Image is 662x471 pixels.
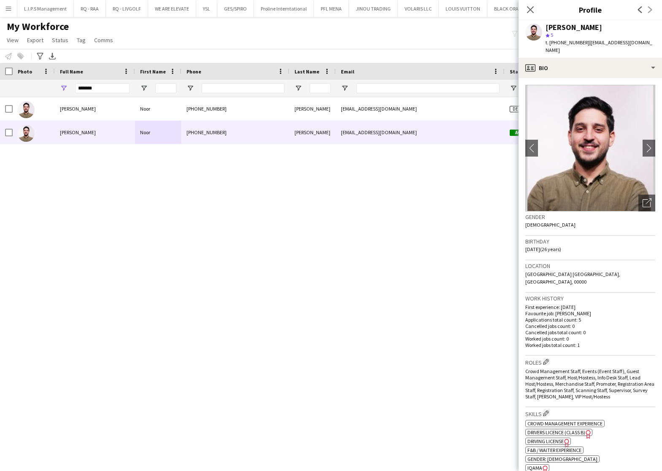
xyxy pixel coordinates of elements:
[60,106,96,112] span: [PERSON_NAME]
[525,304,655,310] p: First experience: [DATE]
[135,97,181,120] div: Noor
[181,97,289,120] div: [PHONE_NUMBER]
[525,357,655,366] h3: Roles
[527,456,597,462] span: Gender: [DEMOGRAPHIC_DATA]
[73,35,89,46] a: Tag
[49,35,72,46] a: Status
[439,0,487,17] button: LOUIS VUITTON
[148,0,196,17] button: WE ARE ELEVATE
[17,0,74,17] button: L.I.P.S Management
[18,68,32,75] span: Photo
[135,121,181,144] div: Noor
[525,246,561,252] span: [DATE] (26 years)
[77,36,86,44] span: Tag
[525,317,655,323] p: Applications total count: 5
[525,409,655,418] h3: Skills
[289,97,336,120] div: [PERSON_NAME]
[510,130,536,136] span: Active
[527,420,603,427] span: Crowd management experience
[510,68,526,75] span: Status
[3,35,22,46] a: View
[74,0,106,17] button: RQ - RAA
[60,68,83,75] span: Full Name
[525,368,654,400] span: Crowd Management Staff, Events (Event Staff), Guest Management Staff, Host/Hostess, Info Desk Sta...
[525,295,655,302] h3: Work history
[527,447,581,453] span: F&B / Waiter experience
[196,0,217,17] button: YSL
[91,35,116,46] a: Comms
[295,84,302,92] button: Open Filter Menu
[35,51,45,61] app-action-btn: Advanced filters
[349,0,398,17] button: JINOU TRADING
[52,36,68,44] span: Status
[519,58,662,78] div: Bio
[7,36,19,44] span: View
[527,429,585,436] span: Drivers Licence (Class B)
[525,271,620,285] span: [GEOGRAPHIC_DATA] [GEOGRAPHIC_DATA], [GEOGRAPHIC_DATA], 00000
[140,68,166,75] span: First Name
[487,0,535,17] button: BLACK ORANGE
[18,101,35,118] img: Noor Elhusseiny
[341,68,354,75] span: Email
[546,39,652,53] span: | [EMAIL_ADDRESS][DOMAIN_NAME]
[525,222,576,228] span: [DEMOGRAPHIC_DATA]
[336,97,505,120] div: [EMAIL_ADDRESS][DOMAIN_NAME]
[525,262,655,270] h3: Location
[551,32,553,38] span: 5
[519,4,662,15] h3: Profile
[525,310,655,317] p: Favourite job: [PERSON_NAME]
[546,24,602,31] div: [PERSON_NAME]
[94,36,113,44] span: Comms
[525,85,655,211] img: Crew avatar or photo
[527,465,542,471] span: IQAMA
[254,0,314,17] button: Proline Interntational
[47,51,57,61] app-action-btn: Export XLSX
[217,0,254,17] button: GES/SPIRO
[186,68,201,75] span: Phone
[60,129,96,135] span: [PERSON_NAME]
[202,83,284,93] input: Phone Filter Input
[341,84,349,92] button: Open Filter Menu
[140,84,148,92] button: Open Filter Menu
[525,342,655,348] p: Worked jobs total count: 1
[525,238,655,245] h3: Birthday
[186,84,194,92] button: Open Filter Menu
[314,0,349,17] button: PFL MENA
[638,195,655,211] div: Open photos pop-in
[336,121,505,144] div: [EMAIL_ADDRESS][DOMAIN_NAME]
[398,0,439,17] button: VOLARIS LLC
[7,20,69,33] span: My Workforce
[155,83,176,93] input: First Name Filter Input
[18,125,35,142] img: Noor Elhusseiny
[356,83,500,93] input: Email Filter Input
[181,121,289,144] div: [PHONE_NUMBER]
[24,35,47,46] a: Export
[310,83,331,93] input: Last Name Filter Input
[546,39,589,46] span: t. [PHONE_NUMBER]
[510,106,536,112] span: Declined
[60,84,68,92] button: Open Filter Menu
[525,336,655,342] p: Worked jobs count: 0
[525,213,655,221] h3: Gender
[527,438,564,444] span: Driving License
[295,68,319,75] span: Last Name
[525,323,655,329] p: Cancelled jobs count: 0
[289,121,336,144] div: [PERSON_NAME]
[525,329,655,336] p: Cancelled jobs total count: 0
[27,36,43,44] span: Export
[75,83,130,93] input: Full Name Filter Input
[106,0,148,17] button: RQ - LIVGOLF
[510,84,517,92] button: Open Filter Menu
